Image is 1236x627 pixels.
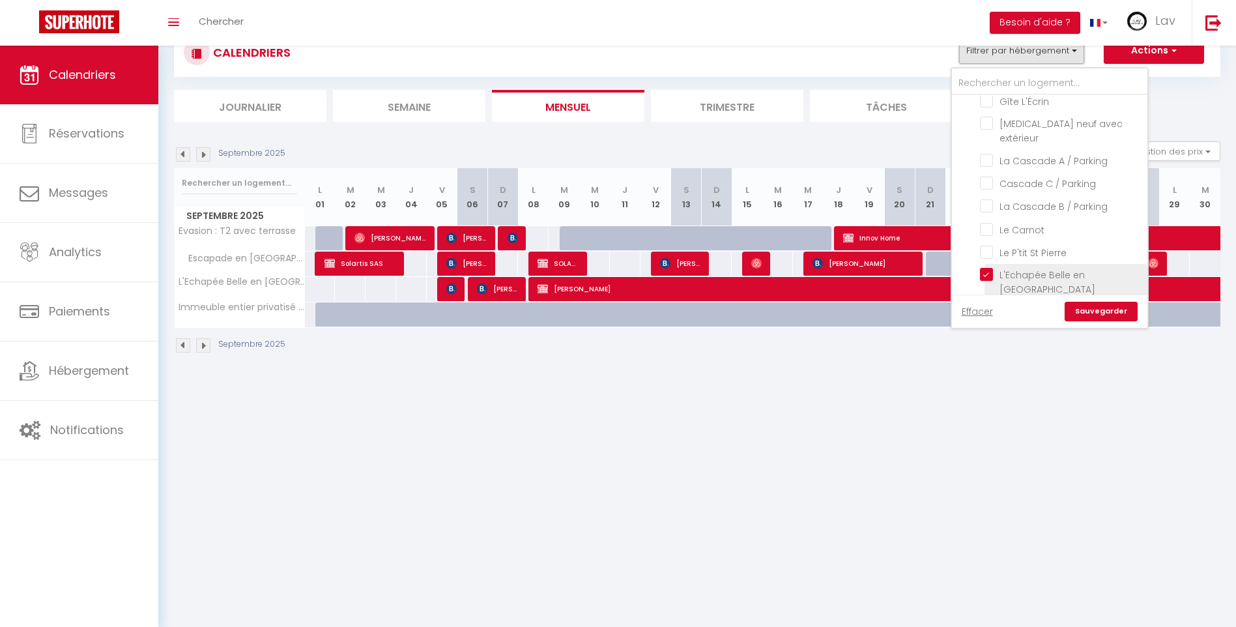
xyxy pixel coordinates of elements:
img: Super Booking [39,10,119,33]
span: [PERSON_NAME] [446,251,487,276]
th: 07 [488,168,519,226]
input: Rechercher un logement... [182,171,297,195]
abbr: J [409,184,414,196]
img: logout [1205,14,1222,31]
abbr: L [745,184,749,196]
span: Le Carnot [999,224,1044,237]
th: 02 [335,168,366,226]
th: 21 [915,168,945,226]
th: 22 [945,168,976,226]
abbr: L [318,184,322,196]
li: Tâches [810,90,962,122]
th: 08 [518,168,549,226]
p: Septembre 2025 [218,338,285,351]
abbr: D [927,184,934,196]
div: Filtrer par hébergement [951,67,1149,329]
li: Mensuel [492,90,644,122]
abbr: L [532,184,536,196]
a: Effacer [962,304,993,319]
a: Sauvegarder [1065,302,1138,321]
abbr: S [897,184,902,196]
span: Lav [1155,12,1175,29]
span: Notifications [50,422,124,438]
span: Calendriers [49,66,116,83]
span: [MEDICAL_DATA] neuf avec extérieur [999,117,1123,145]
span: Evasion : T2 avec terrasse [177,226,296,236]
abbr: M [591,184,599,196]
th: 14 [701,168,732,226]
th: 30 [1190,168,1220,226]
abbr: J [622,184,627,196]
span: Analytics [49,244,102,260]
abbr: M [1201,184,1209,196]
button: Besoin d'aide ? [990,12,1080,34]
abbr: D [713,184,720,196]
li: Journalier [174,90,326,122]
span: [PERSON_NAME] [354,226,426,250]
th: 10 [579,168,610,226]
span: Le P'tit St Pierre [999,246,1067,259]
button: Gestion des prix [1123,141,1220,161]
span: Messages [49,184,108,201]
span: Paiements [49,303,110,319]
span: Réservations [49,125,124,141]
abbr: M [560,184,568,196]
span: [PERSON_NAME] [751,251,762,276]
abbr: D [500,184,506,196]
abbr: M [804,184,812,196]
abbr: S [470,184,476,196]
abbr: V [653,184,659,196]
span: SOLARTIS SAS [538,251,579,276]
span: [PERSON_NAME] [812,251,915,276]
span: [PERSON_NAME] [660,251,701,276]
th: 06 [457,168,488,226]
button: Actions [1104,38,1204,64]
span: [PERSON_NAME]-Hummes [477,276,518,301]
span: [PERSON_NAME] [446,276,457,301]
th: 03 [366,168,396,226]
span: [PERSON_NAME] [1148,251,1158,276]
span: L'Echapée Belle en [GEOGRAPHIC_DATA] [177,277,307,287]
abbr: J [836,184,841,196]
abbr: M [347,184,354,196]
p: Septembre 2025 [218,147,285,160]
li: Semaine [333,90,485,122]
span: Immeuble entier privatisé calme [177,302,307,312]
span: Gîte L'Écrin [999,95,1049,108]
span: Chercher [199,14,244,28]
th: 18 [824,168,854,226]
li: Trimestre [651,90,803,122]
span: Escapade en [GEOGRAPHIC_DATA] [177,252,307,266]
h3: CALENDRIERS [210,38,291,67]
img: ... [1127,12,1147,31]
span: Septembre 2025 [175,207,304,226]
input: Rechercher un logement... [952,72,1147,95]
th: 13 [671,168,702,226]
th: 04 [396,168,427,226]
th: 11 [610,168,640,226]
th: 09 [549,168,579,226]
abbr: S [683,184,689,196]
th: 16 [762,168,793,226]
th: 01 [305,168,336,226]
th: 19 [854,168,885,226]
th: 15 [732,168,762,226]
abbr: M [377,184,385,196]
abbr: V [867,184,872,196]
abbr: M [774,184,782,196]
th: 12 [640,168,671,226]
span: [PERSON_NAME] [446,226,487,250]
th: 17 [793,168,824,226]
span: Solartis SAS [324,251,396,276]
button: Filtrer par hébergement [959,38,1084,64]
th: 05 [427,168,457,226]
span: [PERSON_NAME] [508,226,518,250]
abbr: V [439,184,445,196]
th: 29 [1159,168,1190,226]
th: 20 [885,168,915,226]
span: Hébergement [49,362,129,379]
abbr: L [1173,184,1177,196]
